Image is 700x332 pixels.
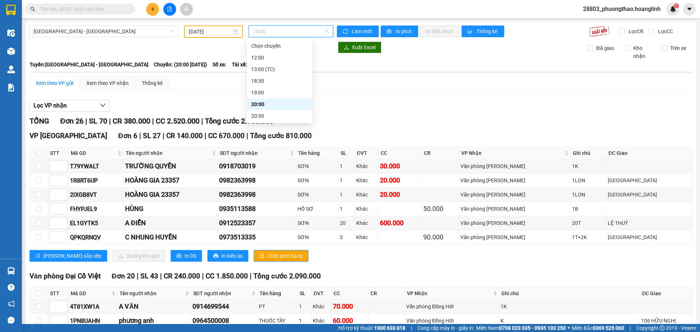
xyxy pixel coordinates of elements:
[221,252,242,260] span: In biên lai
[675,3,677,8] span: 1
[166,132,203,140] span: CR 140.000
[167,7,172,12] span: file-add
[184,7,189,12] span: aim
[213,253,218,259] span: printer
[48,147,69,159] th: STT
[205,117,273,125] span: Tổng cước 2.900.000
[85,117,87,125] span: |
[192,301,256,312] div: 0914699544
[343,29,349,35] span: sync
[218,159,296,173] td: 0918703019
[459,216,571,230] td: Văn phòng Lệ Thủy
[423,232,458,242] div: 90.000
[422,147,460,159] th: CR
[337,26,379,37] button: syncLàm mới
[297,205,337,213] div: HỒ SƠ
[340,205,354,213] div: 1
[251,65,308,73] div: 13:00 (TC)
[206,272,248,280] span: CC 1.850.000
[406,302,498,310] div: Văn phòng Đồng Hới
[7,47,15,55] img: warehouse-icon
[380,218,421,228] div: 600.000
[338,324,405,332] span: Hỗ trợ kỹ thuật:
[125,161,217,171] div: TRƯỜNG QUYỀN
[356,191,377,199] div: Khác
[118,300,191,314] td: A VĂN
[630,324,631,332] span: |
[69,173,124,188] td: 1R8RT6UP
[461,149,563,157] span: VP Nhận
[340,162,354,170] div: 1
[250,132,312,140] span: Tổng cước 810.000
[119,301,190,312] div: A VĂN
[594,44,617,52] span: Đã giao
[7,29,15,37] img: warehouse-icon
[69,300,118,314] td: 4T81XW1A
[246,132,248,140] span: |
[140,272,158,280] span: SL 43
[201,117,203,125] span: |
[386,29,393,35] span: printer
[572,324,624,332] span: Miền Bắc
[219,218,295,228] div: 0912523357
[232,60,247,69] span: Tài xế:
[338,42,381,53] button: downloadXuất Excel
[69,188,124,202] td: 2IXGB8VT
[124,159,218,173] td: TRƯỜNG QUYỀN
[333,301,367,312] div: 70.000
[219,232,295,242] div: 0973513335
[380,161,421,171] div: 30.000
[251,77,308,85] div: 18:30
[113,117,150,125] span: CR 380.000
[30,7,35,12] span: search
[572,233,605,241] div: 1T+2K
[118,132,137,140] span: Đơn 6
[572,205,605,213] div: 1B
[356,162,377,170] div: Khác
[268,252,303,260] span: Chốt phơi hàng
[137,272,139,280] span: |
[259,302,297,310] div: PT
[313,302,330,310] div: Khác
[312,288,332,300] th: ĐVT
[160,272,162,280] span: |
[6,5,16,16] img: logo-vxr
[607,173,692,188] td: [GEOGRAPHIC_DATA]
[124,188,218,202] td: HOÀNG GIA 23357
[459,202,571,216] td: Văn phòng Lệ Thủy
[30,62,148,67] b: Tuyến: [GEOGRAPHIC_DATA] - [GEOGRAPHIC_DATA]
[356,219,377,227] div: Khác
[70,316,116,325] div: 1PN8UAHN
[150,7,155,12] span: plus
[340,176,354,184] div: 1
[626,27,645,35] span: Lọc CR
[406,317,498,325] div: Văn phòng Đồng Hới
[259,317,297,325] div: THUỐC TÂY
[34,101,67,110] span: Lọc VP nhận
[333,316,367,326] div: 60.000
[339,147,355,159] th: SL
[124,173,218,188] td: HOÀNG GIA 23357
[411,324,412,332] span: |
[119,316,190,326] div: phương anh
[298,288,312,300] th: SL
[251,42,308,50] div: Chọn chuyến
[7,267,15,275] img: warehouse-icon
[251,54,308,62] div: 12:00
[423,204,458,214] div: 50.000
[191,300,258,314] td: 0914699544
[220,149,289,157] span: SĐT người nhận
[69,216,124,230] td: EL1GYTK5
[352,43,376,51] span: Xuất Excel
[332,288,369,300] th: CC
[630,44,656,60] span: Kho nhận
[71,289,110,297] span: Mã GD
[70,176,122,185] div: 1R8RT6UP
[572,219,605,227] div: 20T
[48,288,69,300] th: STT
[340,191,354,199] div: 1
[381,26,418,37] button: printerIn phơi
[100,102,106,108] span: down
[607,188,692,202] td: [GEOGRAPHIC_DATA]
[60,117,83,125] span: Đơn 26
